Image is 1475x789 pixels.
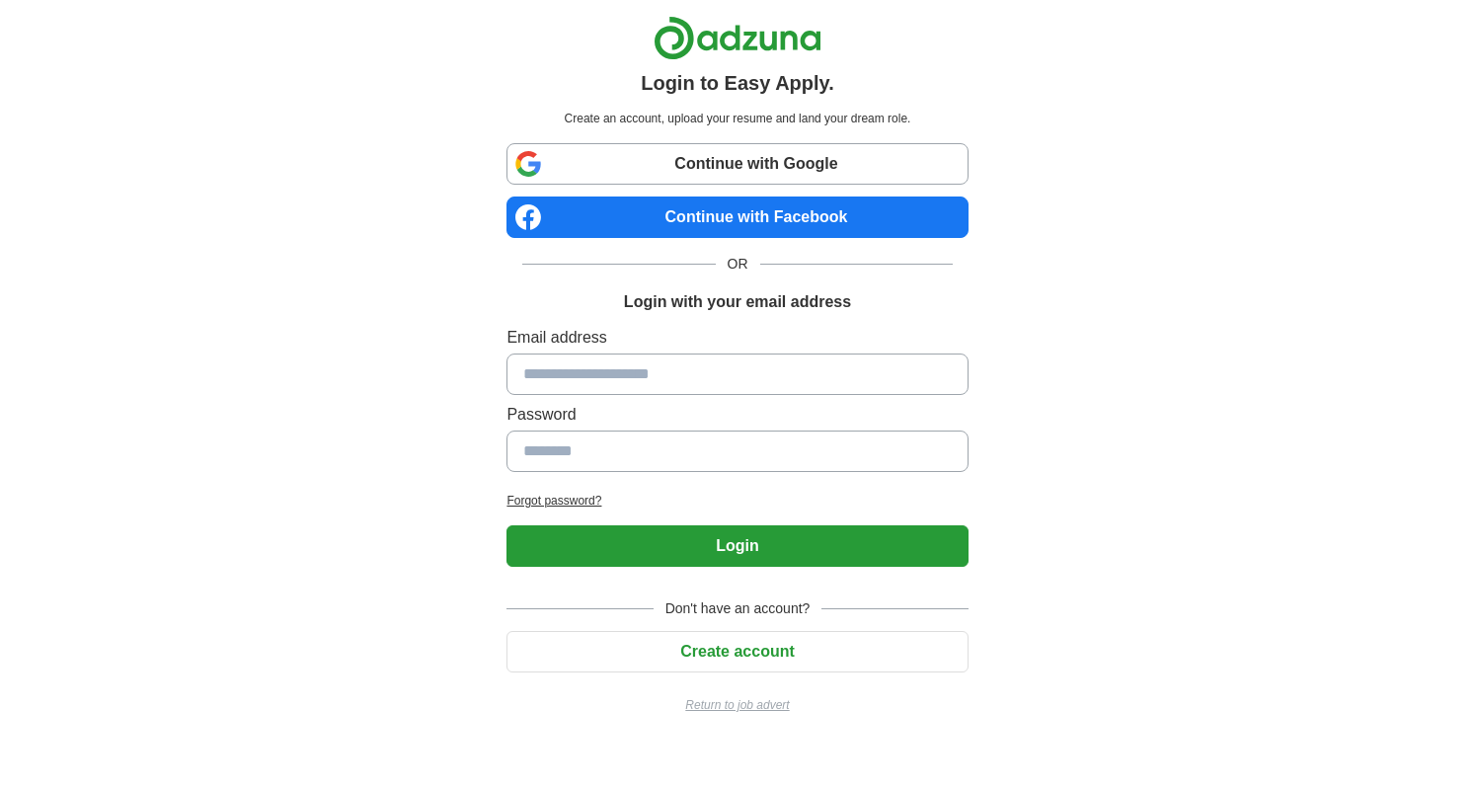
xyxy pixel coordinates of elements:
[506,197,968,238] a: Continue with Facebook
[506,525,968,567] button: Login
[624,290,851,314] h1: Login with your email address
[510,110,964,127] p: Create an account, upload your resume and land your dream role.
[506,696,968,714] a: Return to job advert
[506,631,968,672] button: Create account
[654,598,822,619] span: Don't have an account?
[506,326,968,350] label: Email address
[506,143,968,185] a: Continue with Google
[654,16,821,60] img: Adzuna logo
[506,643,968,660] a: Create account
[506,492,968,510] a: Forgot password?
[716,254,760,275] span: OR
[641,68,834,98] h1: Login to Easy Apply.
[506,403,968,427] label: Password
